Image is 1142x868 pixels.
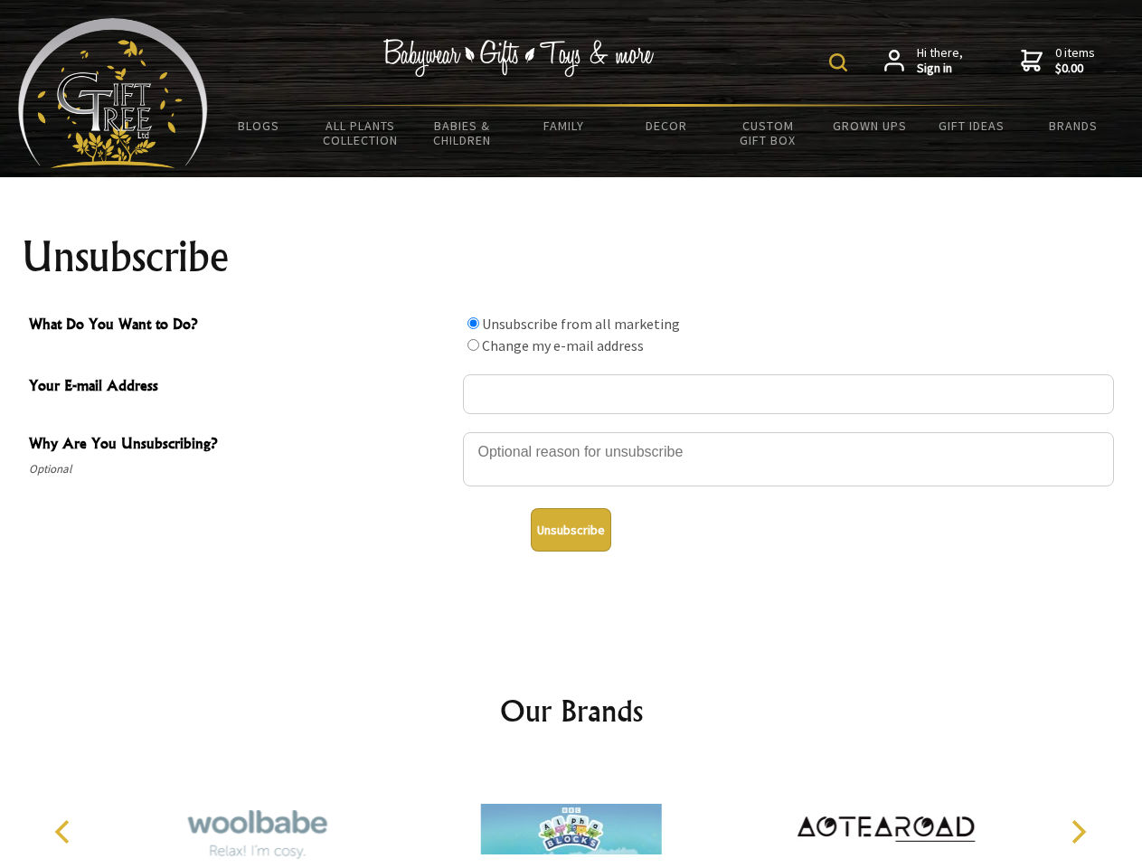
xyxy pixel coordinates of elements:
[29,374,454,401] span: Your E-mail Address
[411,107,514,159] a: Babies & Children
[482,315,680,333] label: Unsubscribe from all marketing
[482,336,644,354] label: Change my e-mail address
[463,432,1114,486] textarea: Why Are You Unsubscribing?
[514,107,616,145] a: Family
[1055,61,1095,77] strong: $0.00
[310,107,412,159] a: All Plants Collection
[1023,107,1125,145] a: Brands
[467,339,479,351] input: What Do You Want to Do?
[29,458,454,480] span: Optional
[1021,45,1095,77] a: 0 items$0.00
[531,508,611,552] button: Unsubscribe
[615,107,717,145] a: Decor
[463,374,1114,414] input: Your E-mail Address
[717,107,819,159] a: Custom Gift Box
[917,45,963,77] span: Hi there,
[208,107,310,145] a: BLOGS
[29,313,454,339] span: What Do You Want to Do?
[1058,812,1098,852] button: Next
[18,18,208,168] img: Babyware - Gifts - Toys and more...
[917,61,963,77] strong: Sign in
[829,53,847,71] img: product search
[29,432,454,458] span: Why Are You Unsubscribing?
[1055,44,1095,77] span: 0 items
[36,689,1107,732] h2: Our Brands
[920,107,1023,145] a: Gift Ideas
[22,235,1121,278] h1: Unsubscribe
[884,45,963,77] a: Hi there,Sign in
[45,812,85,852] button: Previous
[467,317,479,329] input: What Do You Want to Do?
[818,107,920,145] a: Grown Ups
[383,39,655,77] img: Babywear - Gifts - Toys & more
